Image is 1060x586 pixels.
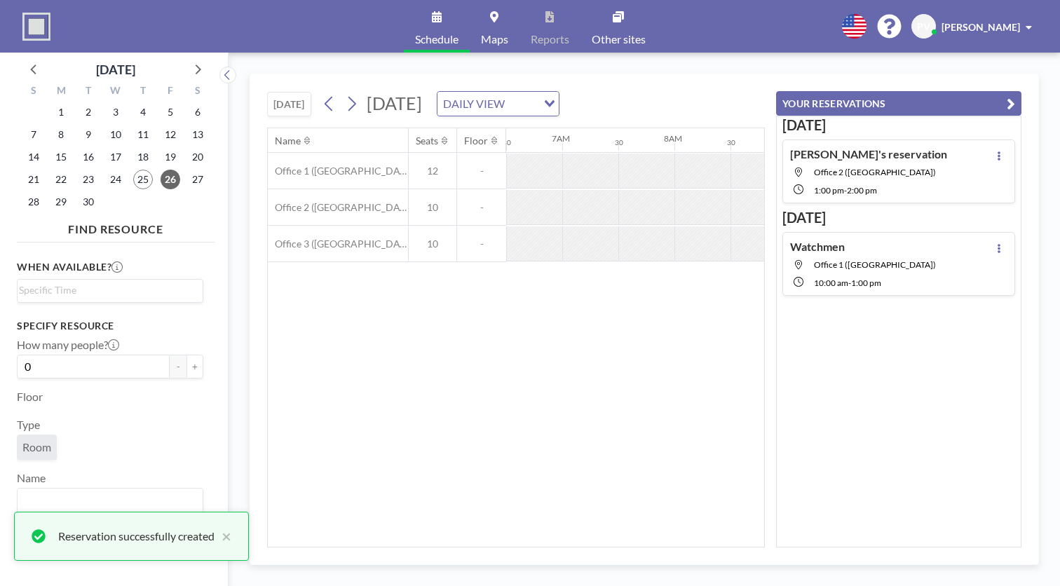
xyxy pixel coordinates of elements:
[275,135,301,147] div: Name
[814,259,936,270] span: Office 1 (New Building)
[615,138,623,147] div: 30
[58,528,215,545] div: Reservation successfully created
[161,147,180,167] span: Friday, September 19, 2025
[942,21,1020,33] span: [PERSON_NAME]
[18,489,203,512] div: Search for option
[367,93,422,114] span: [DATE]
[17,320,203,332] h3: Specify resource
[79,192,98,212] span: Tuesday, September 30, 2025
[48,83,75,101] div: M
[106,125,125,144] span: Wednesday, September 10, 2025
[415,34,458,45] span: Schedule
[664,133,682,144] div: 8AM
[531,34,569,45] span: Reports
[416,135,438,147] div: Seats
[409,165,456,177] span: 12
[267,92,311,116] button: [DATE]
[156,83,184,101] div: F
[17,390,43,404] label: Floor
[51,147,71,167] span: Monday, September 15, 2025
[75,83,102,101] div: T
[161,102,180,122] span: Friday, September 5, 2025
[552,133,570,144] div: 7AM
[186,355,203,379] button: +
[170,355,186,379] button: -
[844,185,847,196] span: -
[129,83,156,101] div: T
[51,170,71,189] span: Monday, September 22, 2025
[790,147,947,161] h4: [PERSON_NAME]'s reservation
[409,238,456,250] span: 10
[161,125,180,144] span: Friday, September 12, 2025
[457,238,506,250] span: -
[481,34,508,45] span: Maps
[106,147,125,167] span: Wednesday, September 17, 2025
[509,95,536,113] input: Search for option
[18,280,203,301] div: Search for option
[51,192,71,212] span: Monday, September 29, 2025
[133,170,153,189] span: Thursday, September 25, 2025
[96,60,135,79] div: [DATE]
[17,338,119,352] label: How many people?
[17,418,40,432] label: Type
[19,282,195,298] input: Search for option
[79,102,98,122] span: Tuesday, September 2, 2025
[51,125,71,144] span: Monday, September 8, 2025
[22,13,50,41] img: organization-logo
[22,440,51,454] span: Room
[20,83,48,101] div: S
[19,491,195,510] input: Search for option
[188,102,208,122] span: Saturday, September 6, 2025
[464,135,488,147] div: Floor
[17,471,46,485] label: Name
[24,192,43,212] span: Sunday, September 28, 2025
[188,125,208,144] span: Saturday, September 13, 2025
[268,238,408,250] span: Office 3 ([GEOGRAPHIC_DATA])
[457,165,506,177] span: -
[24,170,43,189] span: Sunday, September 21, 2025
[409,201,456,214] span: 10
[851,278,881,288] span: 1:00 PM
[184,83,211,101] div: S
[790,240,845,254] h4: Watchmen
[848,278,851,288] span: -
[17,217,215,236] h4: FIND RESOURCE
[440,95,508,113] span: DAILY VIEW
[814,167,936,177] span: Office 2 (New Building)
[776,91,1021,116] button: YOUR RESERVATIONS
[24,147,43,167] span: Sunday, September 14, 2025
[24,125,43,144] span: Sunday, September 7, 2025
[51,102,71,122] span: Monday, September 1, 2025
[133,102,153,122] span: Thursday, September 4, 2025
[215,528,231,545] button: close
[917,20,930,33] span: PV
[79,125,98,144] span: Tuesday, September 9, 2025
[268,201,408,214] span: Office 2 ([GEOGRAPHIC_DATA])
[133,147,153,167] span: Thursday, September 18, 2025
[79,147,98,167] span: Tuesday, September 16, 2025
[102,83,130,101] div: W
[592,34,646,45] span: Other sites
[188,147,208,167] span: Saturday, September 20, 2025
[106,102,125,122] span: Wednesday, September 3, 2025
[268,165,408,177] span: Office 1 ([GEOGRAPHIC_DATA])
[727,138,735,147] div: 30
[79,170,98,189] span: Tuesday, September 23, 2025
[161,170,180,189] span: Friday, September 26, 2025
[782,209,1015,226] h3: [DATE]
[782,116,1015,134] h3: [DATE]
[847,185,877,196] span: 2:00 PM
[814,185,844,196] span: 1:00 PM
[106,170,125,189] span: Wednesday, September 24, 2025
[188,170,208,189] span: Saturday, September 27, 2025
[437,92,559,116] div: Search for option
[814,278,848,288] span: 10:00 AM
[503,138,511,147] div: 30
[457,201,506,214] span: -
[133,125,153,144] span: Thursday, September 11, 2025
